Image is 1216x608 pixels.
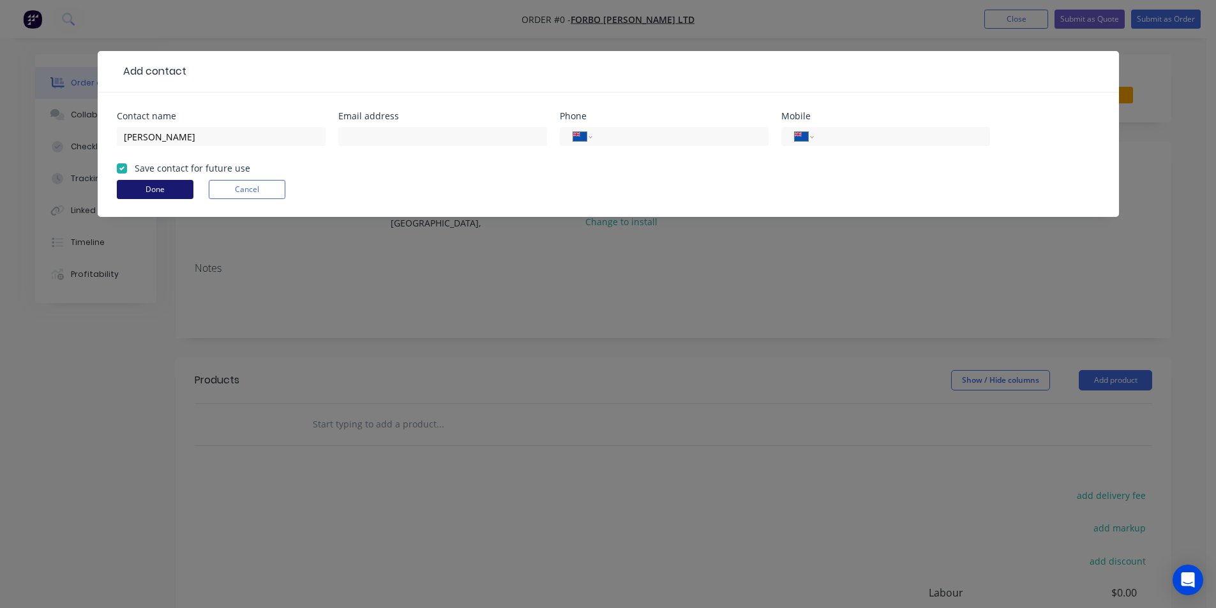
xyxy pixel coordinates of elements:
[209,180,285,199] button: Cancel
[135,161,250,175] label: Save contact for future use
[338,112,547,121] div: Email address
[560,112,769,121] div: Phone
[117,180,193,199] button: Done
[781,112,990,121] div: Mobile
[1173,565,1203,595] div: Open Intercom Messenger
[117,112,326,121] div: Contact name
[117,64,186,79] div: Add contact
